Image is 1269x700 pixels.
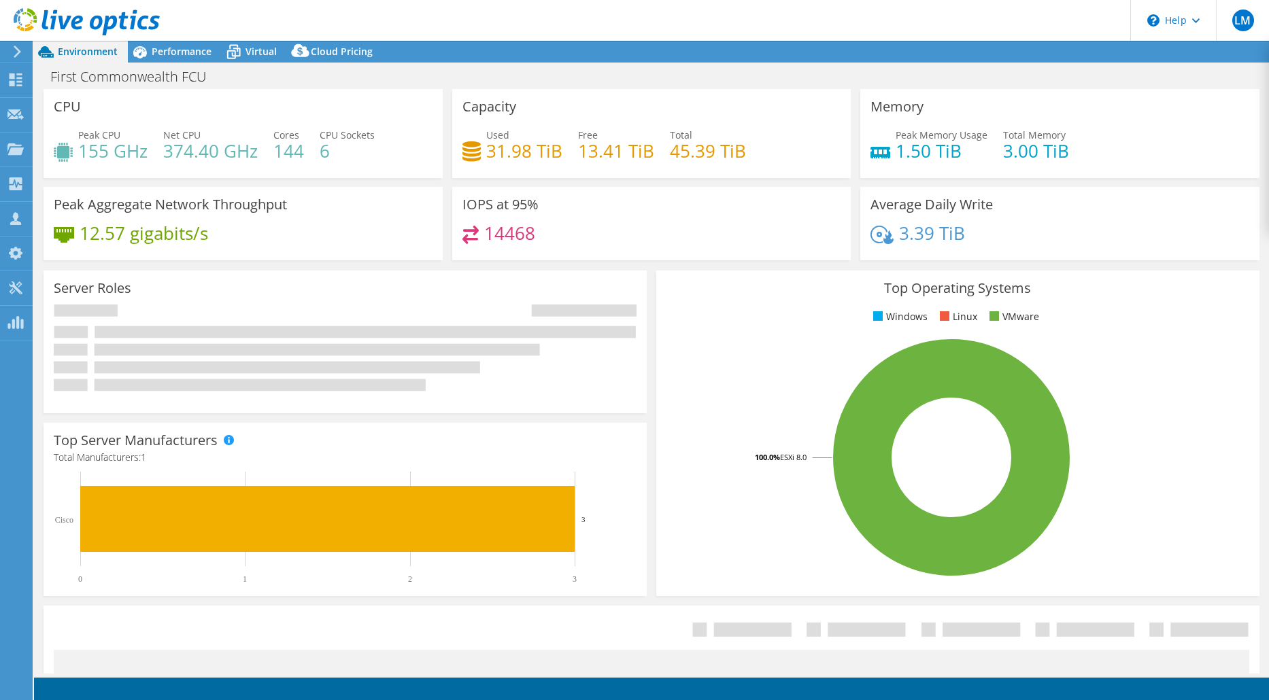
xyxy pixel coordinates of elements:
[273,143,304,158] h4: 144
[896,143,987,158] h4: 1.50 TiB
[896,128,987,141] span: Peak Memory Usage
[936,309,977,324] li: Linux
[54,99,81,114] h3: CPU
[578,128,598,141] span: Free
[320,143,375,158] h4: 6
[58,45,118,58] span: Environment
[581,515,586,523] text: 3
[486,128,509,141] span: Used
[670,143,746,158] h4: 45.39 TiB
[243,574,247,584] text: 1
[163,128,201,141] span: Net CPU
[311,45,373,58] span: Cloud Pricing
[78,574,82,584] text: 0
[54,433,218,448] h3: Top Server Manufacturers
[78,143,148,158] h4: 155 GHz
[78,128,120,141] span: Peak CPU
[54,281,131,296] h3: Server Roles
[1003,143,1069,158] h4: 3.00 TiB
[80,226,208,241] h4: 12.57 gigabits/s
[870,99,924,114] h3: Memory
[1003,128,1066,141] span: Total Memory
[163,143,258,158] h4: 374.40 GHz
[486,143,562,158] h4: 31.98 TiB
[462,99,516,114] h3: Capacity
[666,281,1249,296] h3: Top Operating Systems
[273,128,299,141] span: Cores
[152,45,211,58] span: Performance
[141,451,146,463] span: 1
[246,45,277,58] span: Virtual
[44,69,227,84] h1: First Commonwealth FCU
[755,452,780,462] tspan: 100.0%
[986,309,1039,324] li: VMware
[870,309,928,324] li: Windows
[1147,14,1160,27] svg: \n
[54,197,287,212] h3: Peak Aggregate Network Throughput
[54,450,637,465] h4: Total Manufacturers:
[670,128,692,141] span: Total
[780,452,807,462] tspan: ESXi 8.0
[55,515,73,525] text: Cisco
[462,197,539,212] h3: IOPS at 95%
[899,226,965,241] h4: 3.39 TiB
[870,197,993,212] h3: Average Daily Write
[1232,10,1254,31] span: LM
[573,574,577,584] text: 3
[320,128,375,141] span: CPU Sockets
[484,226,535,241] h4: 14468
[578,143,654,158] h4: 13.41 TiB
[408,574,412,584] text: 2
